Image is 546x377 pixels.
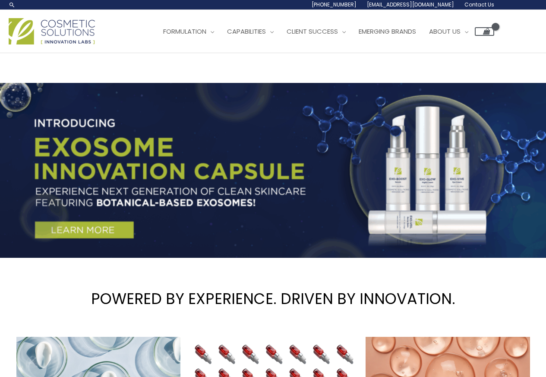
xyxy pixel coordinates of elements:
span: [EMAIL_ADDRESS][DOMAIN_NAME] [367,1,454,8]
a: Formulation [157,19,221,44]
a: About Us [423,19,475,44]
a: Client Success [280,19,352,44]
nav: Site Navigation [150,19,494,44]
span: Contact Us [464,1,494,8]
span: Formulation [163,27,206,36]
span: Client Success [287,27,338,36]
span: Emerging Brands [359,27,416,36]
a: Search icon link [9,1,16,8]
span: About Us [429,27,461,36]
span: Capabilities [227,27,266,36]
span: [PHONE_NUMBER] [312,1,357,8]
a: Emerging Brands [352,19,423,44]
img: Cosmetic Solutions Logo [9,18,95,44]
a: Capabilities [221,19,280,44]
a: View Shopping Cart, empty [475,27,494,36]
